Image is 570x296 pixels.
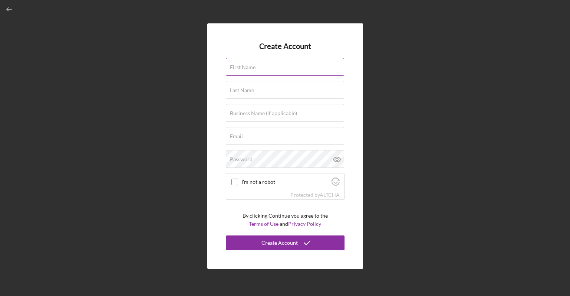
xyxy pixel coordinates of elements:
[259,42,311,51] h4: Create Account
[230,156,253,162] label: Password
[241,179,329,185] label: I'm not a robot
[320,192,340,198] a: Visit Altcha.org
[230,133,243,139] label: Email
[226,235,345,250] button: Create Account
[230,64,256,70] label: First Name
[288,221,321,227] a: Privacy Policy
[249,221,279,227] a: Terms of Use
[290,192,340,198] div: Protected by
[332,180,340,187] a: Visit Altcha.org
[243,212,328,228] p: By clicking Continue you agree to the and
[230,110,297,116] label: Business Name (if applicable)
[230,87,254,93] label: Last Name
[261,235,298,250] div: Create Account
